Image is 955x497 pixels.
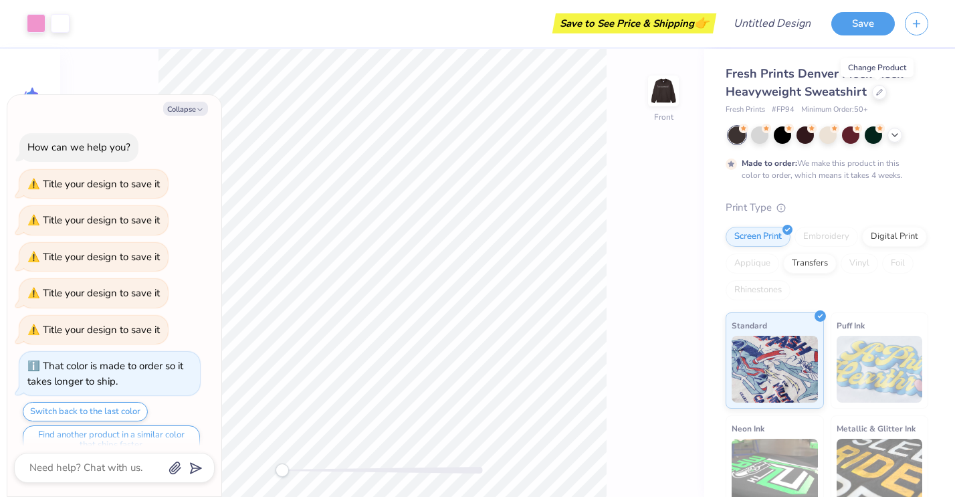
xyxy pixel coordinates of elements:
[772,104,794,116] span: # FP94
[726,104,765,116] span: Fresh Prints
[742,158,797,169] strong: Made to order:
[841,58,914,77] div: Change Product
[27,140,130,154] div: How can we help you?
[23,425,200,455] button: Find another product in a similar color that ships faster
[862,227,927,247] div: Digital Print
[556,13,713,33] div: Save to See Price & Shipping
[43,213,160,227] div: Title your design to save it
[726,66,904,100] span: Fresh Prints Denver Mock Neck Heavyweight Sweatshirt
[163,102,208,116] button: Collapse
[837,421,916,435] span: Metallic & Glitter Ink
[841,254,878,274] div: Vinyl
[23,402,148,421] button: Switch back to the last color
[726,200,928,215] div: Print Type
[43,286,160,300] div: Title your design to save it
[43,323,160,336] div: Title your design to save it
[801,104,868,116] span: Minimum Order: 50 +
[732,421,764,435] span: Neon Ink
[726,254,779,274] div: Applique
[732,336,818,403] img: Standard
[650,78,677,104] img: Front
[694,15,709,31] span: 👉
[43,250,160,264] div: Title your design to save it
[837,336,923,403] img: Puff Ink
[783,254,837,274] div: Transfers
[732,318,767,332] span: Standard
[831,12,895,35] button: Save
[726,280,790,300] div: Rhinestones
[654,111,673,123] div: Front
[794,227,858,247] div: Embroidery
[27,359,183,388] div: That color is made to order so it takes longer to ship.
[882,254,914,274] div: Foil
[43,177,160,191] div: Title your design to save it
[742,157,906,181] div: We make this product in this color to order, which means it takes 4 weeks.
[276,464,289,477] div: Accessibility label
[723,10,821,37] input: Untitled Design
[726,227,790,247] div: Screen Print
[837,318,865,332] span: Puff Ink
